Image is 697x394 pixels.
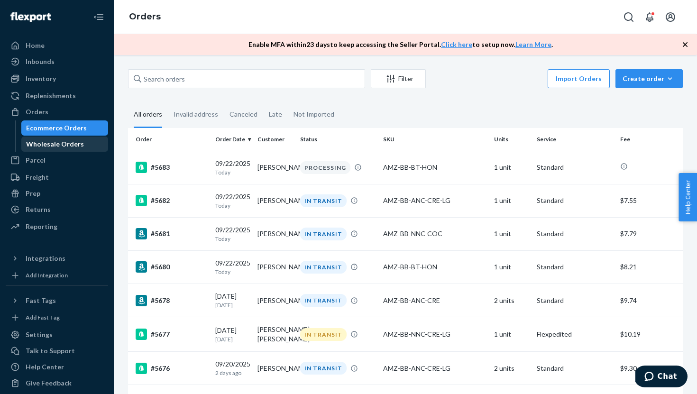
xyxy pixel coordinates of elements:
[254,317,296,352] td: [PERSON_NAME] [PERSON_NAME]
[537,364,613,373] p: Standard
[623,74,676,83] div: Create order
[490,217,533,250] td: 1 unit
[136,295,208,306] div: #5678
[254,151,296,184] td: [PERSON_NAME]
[26,222,57,231] div: Reporting
[10,12,51,22] img: Flexport logo
[371,69,426,88] button: Filter
[136,195,208,206] div: #5682
[21,120,109,136] a: Ecommerce Orders
[121,3,168,31] ol: breadcrumbs
[215,268,250,276] p: Today
[6,327,108,342] a: Settings
[6,104,108,119] a: Orders
[215,335,250,343] p: [DATE]
[215,301,250,309] p: [DATE]
[490,128,533,151] th: Units
[383,196,486,205] div: AMZ-BB-ANC-CRE-LG
[616,284,683,317] td: $9.74
[215,168,250,176] p: Today
[533,128,616,151] th: Service
[26,205,51,214] div: Returns
[300,194,347,207] div: IN TRANSIT
[6,88,108,103] a: Replenishments
[269,102,282,127] div: Late
[679,173,697,221] button: Help Center
[136,261,208,273] div: #5680
[616,184,683,217] td: $7.55
[215,258,250,276] div: 09/22/2025
[26,378,72,388] div: Give Feedback
[21,137,109,152] a: Wholesale Orders
[6,153,108,168] a: Parcel
[248,40,553,49] p: Enable MFA within 23 days to keep accessing the Seller Portal. to setup now. .
[383,262,486,272] div: AMZ-BB-BT-HON
[616,250,683,284] td: $8.21
[537,163,613,172] p: Standard
[383,229,486,238] div: AMZ-BB-NNC-COC
[6,54,108,69] a: Inbounds
[26,156,46,165] div: Parcel
[26,74,56,83] div: Inventory
[537,330,613,339] p: Flexpedited
[300,261,347,274] div: IN TRANSIT
[616,128,683,151] th: Fee
[136,228,208,239] div: #5681
[300,228,347,240] div: IN TRANSIT
[383,330,486,339] div: AMZ-BB-NNC-CRE-LG
[257,135,293,143] div: Customer
[6,343,108,358] button: Talk to Support
[6,312,108,323] a: Add Fast Tag
[616,317,683,352] td: $10.19
[215,202,250,210] p: Today
[134,102,162,128] div: All orders
[129,11,161,22] a: Orders
[293,102,334,127] div: Not Imported
[616,217,683,250] td: $7.79
[254,184,296,217] td: [PERSON_NAME]
[379,128,490,151] th: SKU
[490,184,533,217] td: 1 unit
[128,128,211,151] th: Order
[371,74,425,83] div: Filter
[26,271,68,279] div: Add Integration
[300,362,347,375] div: IN TRANSIT
[229,102,257,127] div: Canceled
[490,151,533,184] td: 1 unit
[296,128,380,151] th: Status
[215,225,250,243] div: 09/22/2025
[26,139,84,149] div: Wholesale Orders
[26,254,65,263] div: Integrations
[300,294,347,307] div: IN TRANSIT
[537,196,613,205] p: Standard
[490,317,533,352] td: 1 unit
[548,69,610,88] button: Import Orders
[616,352,683,385] td: $9.30
[26,313,60,321] div: Add Fast Tag
[6,38,108,53] a: Home
[6,186,108,201] a: Prep
[89,8,108,27] button: Close Navigation
[128,69,365,88] input: Search orders
[215,235,250,243] p: Today
[300,328,347,341] div: IN TRANSIT
[619,8,638,27] button: Open Search Box
[6,219,108,234] a: Reporting
[26,296,56,305] div: Fast Tags
[254,250,296,284] td: [PERSON_NAME]
[26,41,45,50] div: Home
[136,363,208,374] div: #5676
[490,284,533,317] td: 2 units
[211,128,254,151] th: Order Date
[26,330,53,339] div: Settings
[6,376,108,391] button: Give Feedback
[6,170,108,185] a: Freight
[254,284,296,317] td: [PERSON_NAME]
[490,352,533,385] td: 2 units
[26,173,49,182] div: Freight
[26,123,87,133] div: Ecommerce Orders
[615,69,683,88] button: Create order
[174,102,218,127] div: Invalid address
[300,161,350,174] div: PROCESSING
[6,202,108,217] a: Returns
